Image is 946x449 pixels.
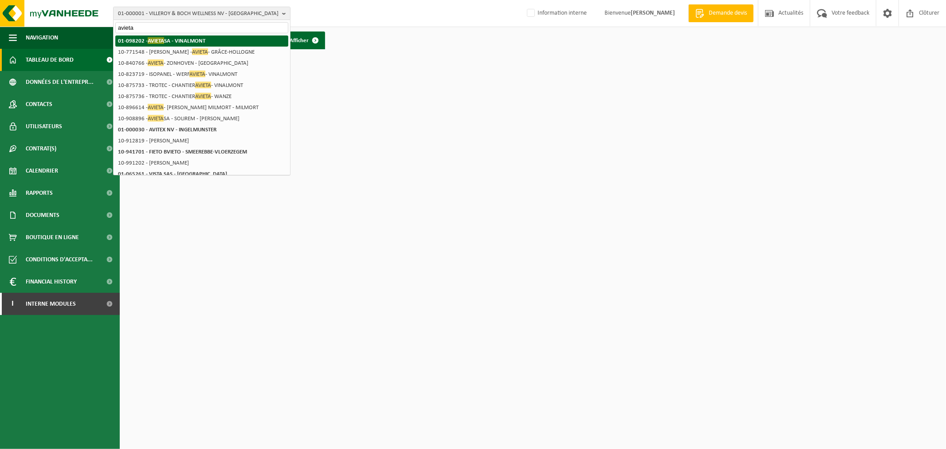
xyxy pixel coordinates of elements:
a: Demande devis [688,4,754,22]
li: 10-823719 - ISOPANEL - WERF - VINALMONT [115,69,288,80]
span: Navigation [26,27,58,49]
span: Rapports [26,182,53,204]
strong: [PERSON_NAME] [631,10,675,16]
span: AVIETA [148,59,164,66]
span: AVIETA [195,82,211,88]
span: AVIETA [148,104,164,110]
li: 10-912819 - [PERSON_NAME] [115,135,288,146]
li: 10-991202 - [PERSON_NAME] [115,158,288,169]
strong: 10-941701 - FIETO BVIETO - SMEEREBBE-VLOERZEGEM [118,149,247,155]
span: Financial History [26,271,77,293]
span: Demande devis [707,9,749,18]
li: 10-840766 - - ZONHOVEN - [GEOGRAPHIC_DATA] [115,58,288,69]
span: Tableau de bord [26,49,74,71]
span: AVIETA [189,71,205,77]
li: 10-771548 - [PERSON_NAME] - - GRÂCE-HOLLOGNE [115,47,288,58]
a: Afficher [283,32,324,49]
span: Contacts [26,93,52,115]
span: Boutique en ligne [26,226,79,248]
span: Afficher [290,38,309,43]
span: Contrat(s) [26,138,56,160]
li: 10-875733 - TROTEC - CHANTIER - VINALMONT [115,80,288,91]
strong: 01-098202 - SA - VINALMONT [118,37,205,44]
strong: 01-000030 - AVITEX NV - INGELMUNSTER [118,127,216,133]
li: 10-896614 - - [PERSON_NAME] MILMORT - MILMORT [115,102,288,113]
span: Documents [26,204,59,226]
span: AVIETA [148,37,164,44]
span: AVIETA [192,48,208,55]
span: Interne modules [26,293,76,315]
strong: 01-065261 - VISTA SAS - [GEOGRAPHIC_DATA] [118,171,227,177]
span: AVIETA [195,93,211,99]
li: 10-908896 - SA - SOLIREM - [PERSON_NAME] [115,113,288,124]
span: 01-000001 - VILLEROY & BOCH WELLNESS NV - [GEOGRAPHIC_DATA] [118,7,279,20]
span: AVIETA [148,115,164,122]
button: 01-000001 - VILLEROY & BOCH WELLNESS NV - [GEOGRAPHIC_DATA] [113,7,290,20]
label: Information interne [525,7,587,20]
li: 10-875736 - TROTEC - CHANTIER - WANZE [115,91,288,102]
span: Conditions d'accepta... [26,248,93,271]
span: Utilisateurs [26,115,62,138]
span: Données de l'entrepr... [26,71,94,93]
input: Chercher des succursales liées [115,22,288,33]
span: Calendrier [26,160,58,182]
span: I [9,293,17,315]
